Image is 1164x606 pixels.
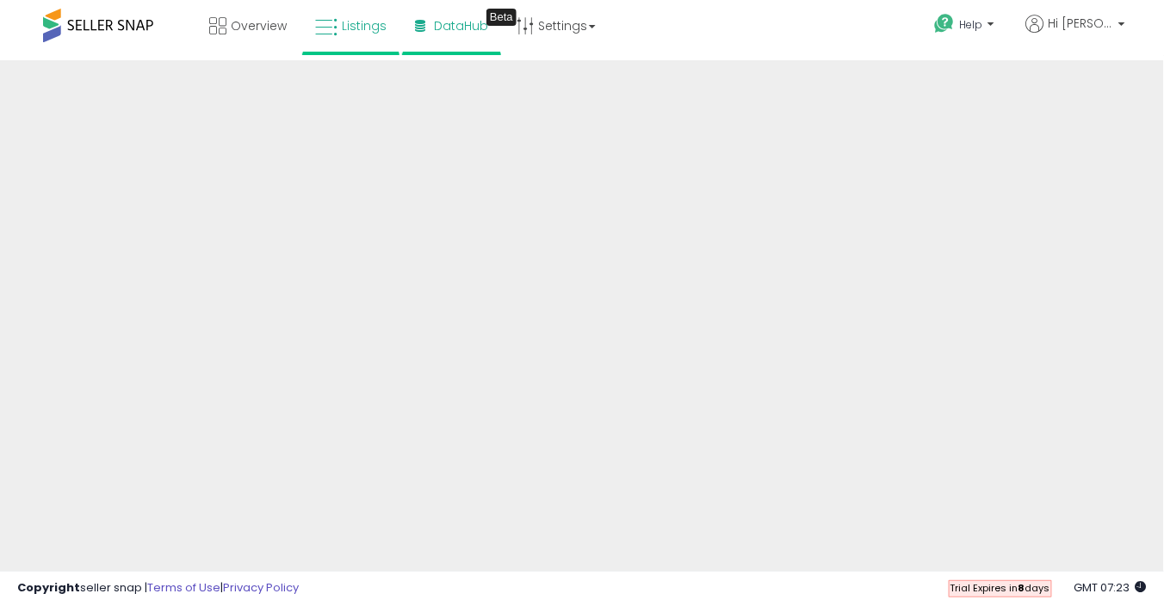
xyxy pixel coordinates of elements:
[1074,579,1147,596] span: 2025-10-10 07:23 GMT
[950,581,1050,595] span: Trial Expires in days
[17,579,80,596] strong: Copyright
[147,579,220,596] a: Terms of Use
[933,13,955,34] i: Get Help
[231,17,287,34] span: Overview
[434,17,488,34] span: DataHub
[223,579,299,596] a: Privacy Policy
[1026,15,1125,53] a: Hi [PERSON_NAME]
[1018,581,1025,595] b: 8
[959,17,982,32] span: Help
[342,17,387,34] span: Listings
[1049,15,1113,32] span: Hi [PERSON_NAME]
[486,9,517,26] div: Tooltip anchor
[17,580,299,597] div: seller snap | |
